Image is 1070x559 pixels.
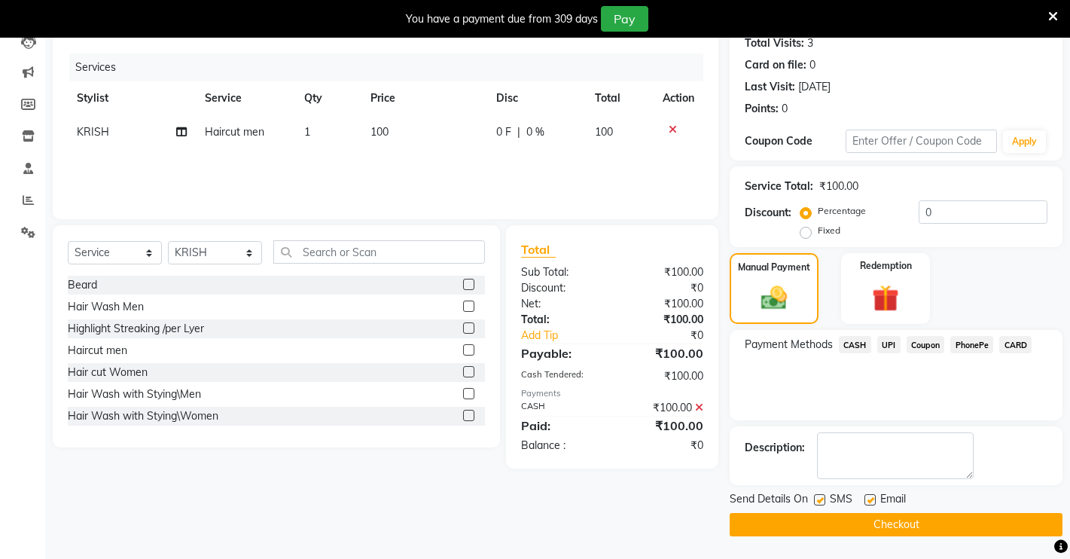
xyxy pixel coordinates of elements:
[745,133,846,149] div: Coupon Code
[68,343,127,359] div: Haircut men
[196,81,295,115] th: Service
[510,280,612,296] div: Discount:
[69,53,715,81] div: Services
[730,513,1062,536] button: Checkout
[304,125,310,139] span: 1
[860,259,912,273] label: Redemption
[361,81,487,115] th: Price
[273,240,485,264] input: Search or Scan
[77,125,109,139] span: KRISH
[510,417,612,435] div: Paid:
[846,130,997,153] input: Enter Offer / Coupon Code
[510,344,612,362] div: Payable:
[510,368,612,384] div: Cash Tendered:
[864,282,908,316] img: _gift.svg
[753,283,795,313] img: _cash.svg
[68,81,196,115] th: Stylist
[586,81,654,115] th: Total
[510,296,612,312] div: Net:
[809,57,815,73] div: 0
[745,79,795,95] div: Last Visit:
[612,280,715,296] div: ₹0
[612,296,715,312] div: ₹100.00
[612,264,715,280] div: ₹100.00
[818,224,840,237] label: Fixed
[521,242,556,258] span: Total
[595,125,613,139] span: 100
[807,35,813,51] div: 3
[68,321,204,337] div: Highlight Streaking /per Lyer
[819,179,858,194] div: ₹100.00
[782,101,788,117] div: 0
[999,336,1032,353] span: CARD
[830,491,852,510] span: SMS
[68,299,144,315] div: Hair Wash Men
[612,417,715,435] div: ₹100.00
[601,6,648,32] button: Pay
[526,124,544,140] span: 0 %
[907,336,945,353] span: Coupon
[745,337,833,353] span: Payment Methods
[510,328,629,344] a: Add Tip
[880,491,906,510] span: Email
[517,124,520,140] span: |
[68,408,218,424] div: Hair Wash with Stying\Women
[745,205,791,221] div: Discount:
[487,81,585,115] th: Disc
[730,491,808,510] span: Send Details On
[521,387,703,400] div: Payments
[745,440,805,456] div: Description:
[406,11,598,27] div: You have a payment due from 309 days
[798,79,831,95] div: [DATE]
[612,438,715,454] div: ₹0
[745,101,779,117] div: Points:
[205,125,264,139] span: Haircut men
[510,400,612,416] div: CASH
[612,400,715,416] div: ₹100.00
[745,57,806,73] div: Card on file:
[68,277,97,293] div: Beard
[654,81,703,115] th: Action
[510,312,612,328] div: Total:
[68,386,201,402] div: Hair Wash with Stying\Men
[68,365,148,380] div: Hair cut Women
[612,344,715,362] div: ₹100.00
[295,81,361,115] th: Qty
[877,336,901,353] span: UPI
[496,124,511,140] span: 0 F
[1003,130,1046,153] button: Apply
[370,125,389,139] span: 100
[950,336,993,353] span: PhonePe
[630,328,715,344] div: ₹0
[738,261,810,274] label: Manual Payment
[510,264,612,280] div: Sub Total:
[839,336,871,353] span: CASH
[612,368,715,384] div: ₹100.00
[510,438,612,454] div: Balance :
[745,179,813,194] div: Service Total:
[818,204,866,218] label: Percentage
[612,312,715,328] div: ₹100.00
[745,35,804,51] div: Total Visits:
